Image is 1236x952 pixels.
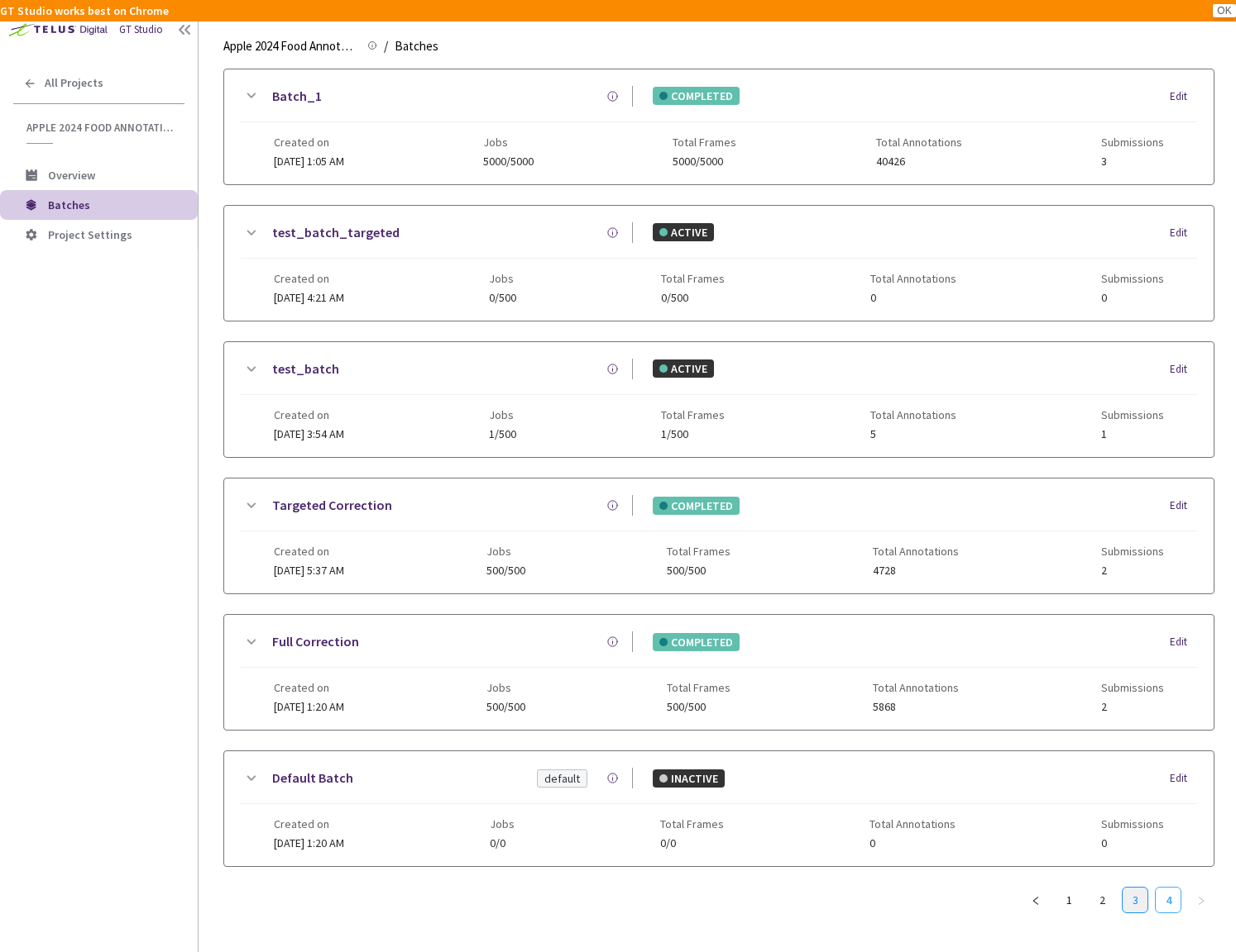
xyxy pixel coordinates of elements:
li: 3 [1122,887,1148,913]
span: Jobs [486,681,525,694]
div: default [544,770,580,787]
span: Batches [395,36,438,56]
span: 1/500 [661,428,725,440]
button: OK [1213,4,1236,17]
a: test_batch [272,359,339,379]
div: GT Studio [119,21,163,38]
span: Total Annotations [876,136,962,149]
span: Created on [274,545,344,558]
span: 2 [1101,564,1164,577]
span: 500/500 [486,564,525,577]
a: 2 [1090,888,1114,912]
button: right [1188,887,1214,913]
span: Created on [274,681,344,694]
span: 5 [870,428,956,440]
span: Total Annotations [870,272,956,285]
button: left [1023,887,1049,913]
div: Edit [1170,88,1197,105]
div: Full CorrectionCOMPLETEDEditCreated on[DATE] 1:20 AMJobs500/500Total Frames500/500Total Annotatio... [224,615,1214,730]
span: 0/0 [490,837,515,850]
span: 0 [870,837,956,850]
span: Overview [48,168,95,183]
span: Total Frames [667,545,731,558]
span: Created on [274,817,344,831]
span: 500/500 [667,564,731,577]
a: Targeted Correction [272,495,392,516]
span: Total Frames [661,408,725,421]
span: Total Frames [667,681,731,694]
div: COMPLETED [653,87,740,105]
span: [DATE] 3:54 AM [274,426,344,441]
span: 3 [1101,155,1164,168]
div: Targeted CorrectionCOMPLETEDEditCreated on[DATE] 5:37 AMJobs500/500Total Frames500/500Total Annot... [224,478,1214,593]
span: Submissions [1101,545,1164,558]
div: Edit [1170,225,1197,241]
a: 3 [1123,888,1147,912]
li: 4 [1155,887,1181,913]
span: 5868 [873,701,959,713]
span: Jobs [490,817,515,831]
span: Total Annotations [870,408,956,421]
span: Created on [274,136,344,149]
div: Edit [1170,497,1197,514]
li: Previous Page [1023,887,1049,913]
li: / [384,36,388,56]
span: 0/500 [661,292,725,304]
div: Edit [1170,770,1197,787]
span: Jobs [489,408,516,421]
span: Submissions [1101,272,1164,285]
div: ACTIVE [653,223,714,241]
span: Submissions [1101,681,1164,694]
div: test_batch_targetedACTIVEEditCreated on[DATE] 4:21 AMJobs0/500Total Frames0/500Total Annotations0... [224,206,1214,321]
span: 5000/5000 [673,155,736,168]
span: 0/500 [489,292,516,304]
span: Total Frames [673,136,736,149]
span: left [1031,896,1041,906]
div: COMPLETED [653,497,740,515]
span: Jobs [483,136,534,149]
a: Full Correction [272,631,359,652]
div: Default BatchdefaultINACTIVEEditCreated on[DATE] 1:20 AMJobs0/0Total Frames0/0Total Annotations0S... [224,751,1214,866]
span: All Projects [45,76,103,90]
span: 40426 [876,155,962,168]
span: Total Frames [660,817,724,831]
div: COMPLETED [653,633,740,651]
span: [DATE] 1:20 AM [274,835,344,850]
div: test_batchACTIVEEditCreated on[DATE] 3:54 AMJobs1/500Total Frames1/500Total Annotations5Submissions1 [224,342,1214,457]
span: Jobs [489,272,516,285]
span: Submissions [1101,817,1164,831]
span: Created on [274,272,344,285]
a: Batch_1 [272,86,322,107]
span: 2 [1101,701,1164,713]
span: 0 [1101,837,1164,850]
span: 1/500 [489,428,516,440]
a: 4 [1156,888,1181,912]
span: Submissions [1101,136,1164,149]
span: Submissions [1101,408,1164,421]
span: 0 [870,292,956,304]
div: Edit [1170,361,1197,378]
div: ACTIVE [653,359,714,378]
span: [DATE] 1:05 AM [274,154,344,169]
a: 1 [1056,888,1081,912]
span: 500/500 [667,701,731,713]
span: Total Annotations [873,545,959,558]
div: Batch_1COMPLETEDEditCreated on[DATE] 1:05 AMJobs5000/5000Total Frames5000/5000Total Annotations40... [224,69,1214,184]
span: 1 [1101,428,1164,440]
li: Next Page [1188,887,1214,913]
span: Created on [274,408,344,421]
span: 500/500 [486,701,525,713]
span: 0/0 [660,837,724,850]
span: Apple 2024 Food Annotation Correction [26,121,175,135]
a: Default Batch [272,768,353,788]
span: [DATE] 1:20 AM [274,699,344,714]
div: Edit [1170,634,1197,650]
span: [DATE] 4:21 AM [274,290,344,305]
span: Total Frames [661,272,725,285]
li: 1 [1056,887,1082,913]
span: 5000/5000 [483,155,534,168]
span: Jobs [486,545,525,558]
span: right [1196,896,1206,906]
span: Apple 2024 Food Annotation Correction [223,36,357,56]
a: test_batch_targeted [272,222,400,243]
